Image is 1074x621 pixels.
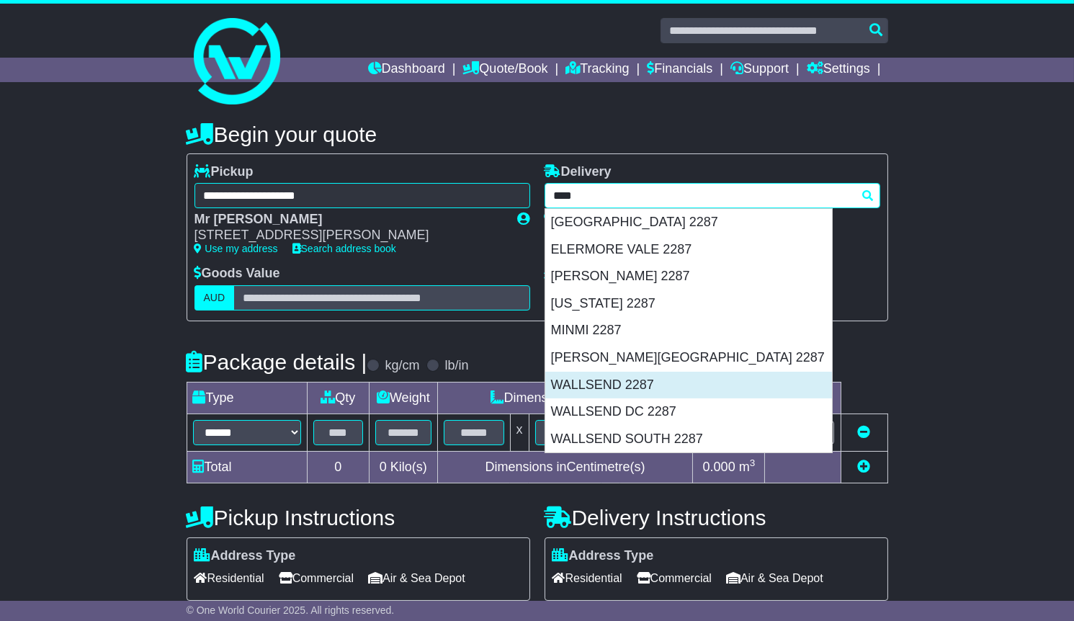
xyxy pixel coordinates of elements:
[187,122,888,146] h4: Begin your quote
[437,382,693,414] td: Dimensions (L x W x H)
[545,372,832,399] div: WALLSEND 2287
[279,567,354,589] span: Commercial
[444,358,468,374] label: lb/in
[565,58,629,82] a: Tracking
[194,164,254,180] label: Pickup
[545,398,832,426] div: WALLSEND DC 2287
[545,263,832,290] div: [PERSON_NAME] 2287
[637,567,712,589] span: Commercial
[858,460,871,474] a: Add new item
[187,382,307,414] td: Type
[545,183,880,208] typeahead: Please provide city
[545,164,612,180] label: Delivery
[369,451,437,483] td: Kilo(s)
[545,426,832,453] div: WALLSEND SOUTH 2287
[380,460,387,474] span: 0
[368,567,465,589] span: Air & Sea Depot
[807,58,870,82] a: Settings
[194,228,504,244] div: [STREET_ADDRESS][PERSON_NAME]
[858,425,871,439] a: Remove this item
[730,58,789,82] a: Support
[368,58,445,82] a: Dashboard
[545,209,832,236] div: [GEOGRAPHIC_DATA] 2287
[187,506,530,530] h4: Pickup Instructions
[750,457,756,468] sup: 3
[194,266,280,282] label: Goods Value
[647,58,712,82] a: Financials
[726,567,823,589] span: Air & Sea Depot
[437,451,693,483] td: Dimensions in Centimetre(s)
[307,451,369,483] td: 0
[545,236,832,264] div: ELERMORE VALE 2287
[292,243,396,254] a: Search address book
[545,506,888,530] h4: Delivery Instructions
[307,382,369,414] td: Qty
[194,548,296,564] label: Address Type
[385,358,419,374] label: kg/cm
[194,212,504,228] div: Mr [PERSON_NAME]
[187,604,395,616] span: © One World Courier 2025. All rights reserved.
[545,344,832,372] div: [PERSON_NAME][GEOGRAPHIC_DATA] 2287
[187,451,307,483] td: Total
[462,58,547,82] a: Quote/Book
[369,382,437,414] td: Weight
[194,567,264,589] span: Residential
[545,290,832,318] div: [US_STATE] 2287
[510,414,529,451] td: x
[194,243,278,254] a: Use my address
[187,350,367,374] h4: Package details |
[739,460,756,474] span: m
[552,548,654,564] label: Address Type
[545,317,832,344] div: MINMI 2287
[194,285,235,310] label: AUD
[703,460,735,474] span: 0.000
[552,567,622,589] span: Residential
